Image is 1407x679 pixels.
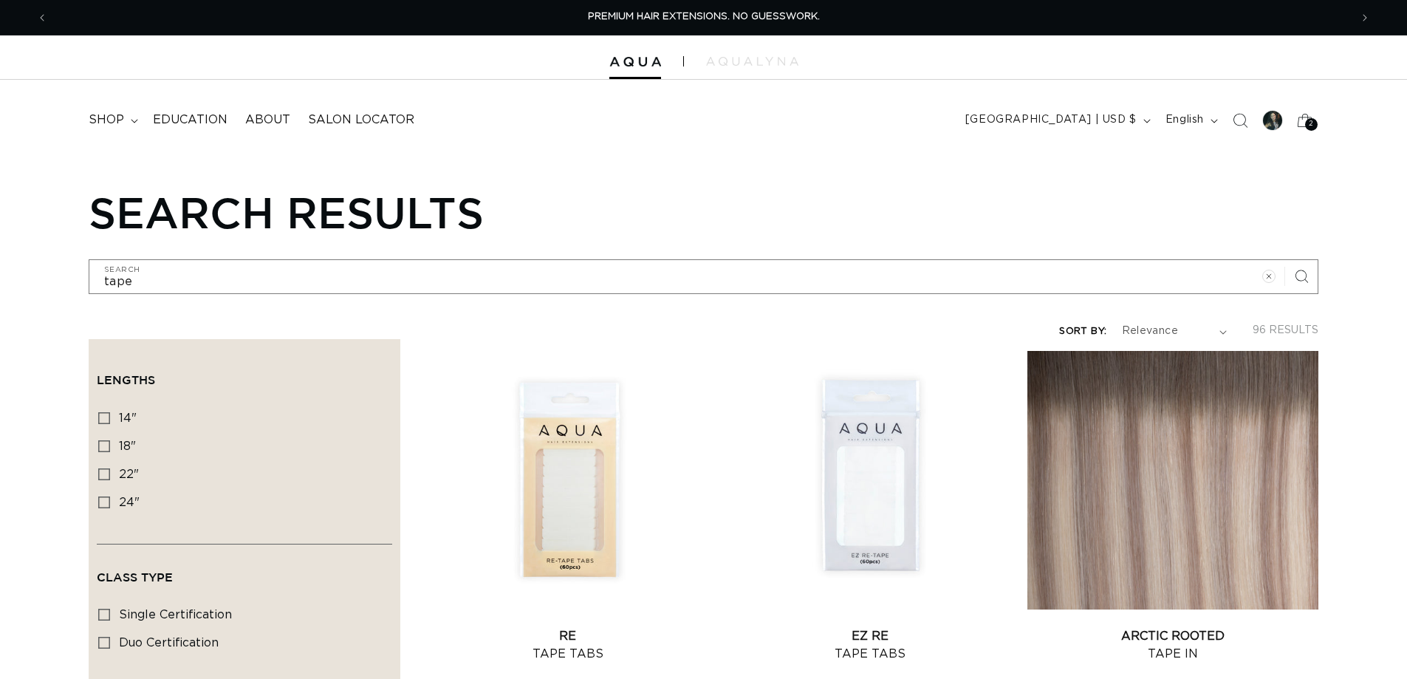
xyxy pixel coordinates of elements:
[89,260,1318,293] input: Search
[119,497,140,508] span: 24"
[245,112,290,128] span: About
[80,103,144,137] summary: shop
[1027,627,1318,663] a: Arctic Rooted Tape In
[422,627,713,663] a: Re Tape Tabs
[153,112,227,128] span: Education
[1157,106,1224,134] button: English
[97,373,155,386] span: Lengths
[89,112,124,128] span: shop
[956,106,1157,134] button: [GEOGRAPHIC_DATA] | USD $
[119,609,232,621] span: single certification
[89,187,1318,237] h1: Search results
[965,112,1137,128] span: [GEOGRAPHIC_DATA] | USD $
[1253,260,1285,293] button: Clear search term
[119,440,136,452] span: 18"
[609,57,661,67] img: Aqua Hair Extensions
[1285,260,1318,293] button: Search
[97,545,392,598] summary: Class Type (0 selected)
[236,103,299,137] a: About
[1165,112,1204,128] span: English
[26,4,58,32] button: Previous announcement
[588,12,820,21] span: PREMIUM HAIR EXTENSIONS. NO GUESSWORK.
[97,347,392,400] summary: Lengths (0 selected)
[144,103,236,137] a: Education
[706,57,798,66] img: aqualyna.com
[1224,104,1256,137] summary: Search
[1253,325,1318,335] span: 96 results
[299,103,423,137] a: Salon Locator
[308,112,414,128] span: Salon Locator
[1349,4,1381,32] button: Next announcement
[119,468,139,480] span: 22"
[1059,327,1106,336] label: Sort by:
[97,570,173,584] span: Class Type
[725,627,1016,663] a: EZ Re Tape Tabs
[119,637,219,649] span: duo certification
[119,412,137,424] span: 14"
[1309,118,1314,131] span: 2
